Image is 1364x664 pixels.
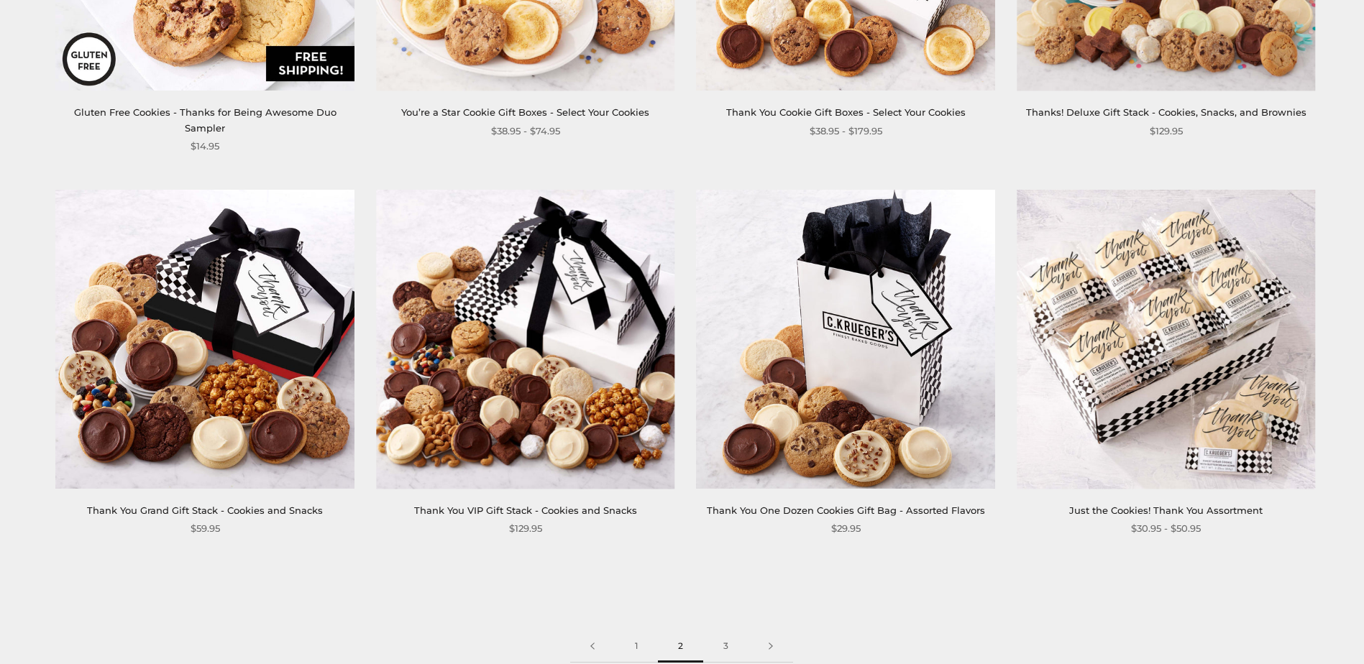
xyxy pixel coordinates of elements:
a: 3 [703,630,749,663]
span: $14.95 [191,139,219,154]
img: Thank You Grand Gift Stack - Cookies and Snacks [55,190,354,489]
img: Thank You VIP Gift Stack - Cookies and Snacks [376,190,675,489]
a: Just the Cookies! Thank You Assortment [1069,504,1263,516]
span: $38.95 - $179.95 [810,124,882,139]
a: 1 [615,630,658,663]
a: You’re a Star Cookie Gift Boxes - Select Your Cookies [401,106,649,118]
span: $129.95 [1150,124,1183,139]
span: $38.95 - $74.95 [491,124,560,139]
span: $129.95 [509,521,542,536]
span: $29.95 [831,521,861,536]
a: Thank You Cookie Gift Boxes - Select Your Cookies [726,106,966,118]
a: Gluten Free Cookies - Thanks for Being Awesome Duo Sampler [74,106,337,133]
a: Next page [749,630,793,663]
span: $30.95 - $50.95 [1131,521,1201,536]
iframe: Sign Up via Text for Offers [12,609,149,653]
a: Thank You One Dozen Cookies Gift Bag - Assorted Flavors [707,504,985,516]
span: $59.95 [191,521,220,536]
span: 2 [658,630,703,663]
img: Thank You One Dozen Cookies Gift Bag - Assorted Flavors [696,190,995,489]
a: Thank You VIP Gift Stack - Cookies and Snacks [414,504,637,516]
a: Thanks! Deluxe Gift Stack - Cookies, Snacks, and Brownies [1026,106,1306,118]
a: Previous page [570,630,615,663]
img: Just the Cookies! Thank You Assortment [1017,190,1316,489]
a: Thank You Grand Gift Stack - Cookies and Snacks [87,504,323,516]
